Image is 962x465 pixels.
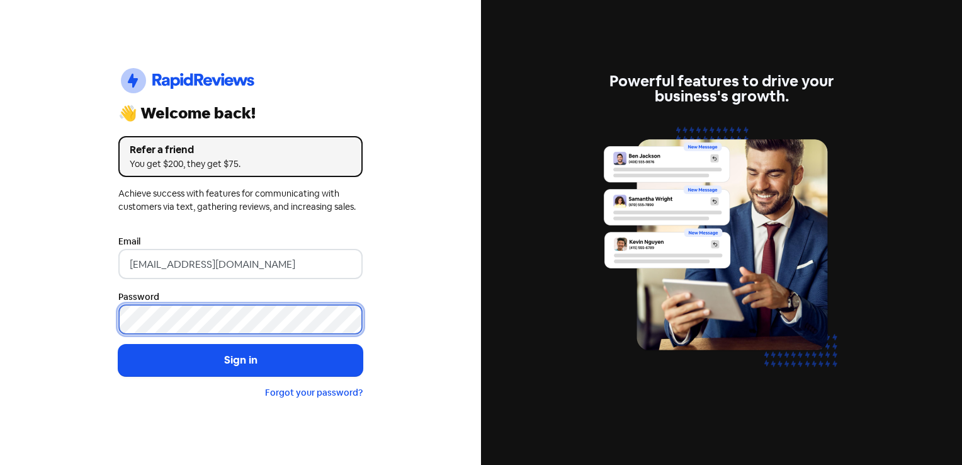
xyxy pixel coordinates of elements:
[130,158,351,171] div: You get $200, they get $75.
[118,290,159,304] label: Password
[118,345,363,376] button: Sign in
[599,119,844,391] img: inbox
[599,74,844,104] div: Powerful features to drive your business's growth.
[118,187,363,214] div: Achieve success with features for communicating with customers via text, gathering reviews, and i...
[118,235,140,248] label: Email
[118,249,363,279] input: Enter your email address...
[118,106,363,121] div: 👋 Welcome back!
[130,142,351,158] div: Refer a friend
[265,387,363,398] a: Forgot your password?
